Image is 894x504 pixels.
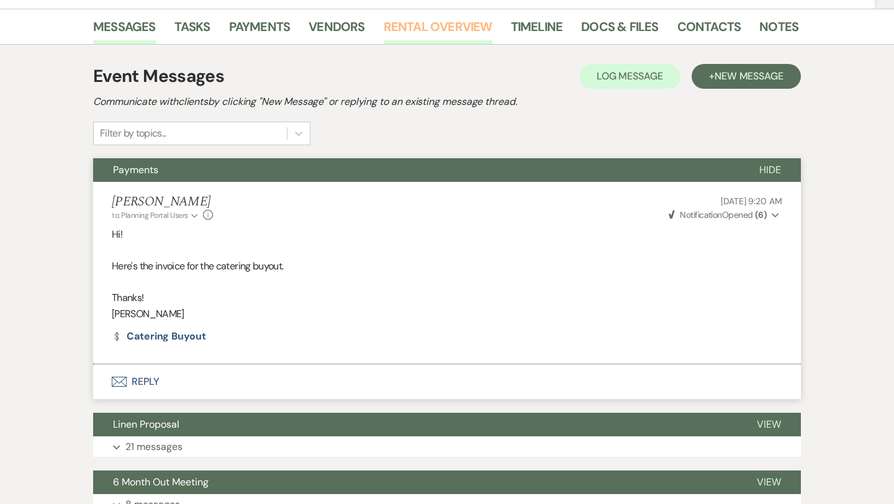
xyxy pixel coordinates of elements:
[125,439,183,455] p: 21 messages
[384,17,492,44] a: Rental Overview
[677,17,741,44] a: Contacts
[93,94,801,109] h2: Communicate with clients by clicking "New Message" or replying to an existing message thread.
[757,475,781,488] span: View
[667,209,782,222] button: NotificationOpened (6)
[113,475,209,488] span: 6 Month Out Meeting
[715,70,783,83] span: New Message
[721,196,782,207] span: [DATE] 9:20 AM
[93,413,737,436] button: Linen Proposal
[93,17,156,44] a: Messages
[739,158,801,182] button: Hide
[100,126,166,141] div: Filter by topics...
[597,70,663,83] span: Log Message
[737,413,801,436] button: View
[229,17,291,44] a: Payments
[757,418,781,431] span: View
[759,163,781,176] span: Hide
[692,64,801,89] button: +New Message
[93,364,801,399] button: Reply
[93,158,739,182] button: Payments
[113,418,179,431] span: Linen Proposal
[669,209,767,220] span: Opened
[112,227,782,243] p: Hi!
[93,436,801,457] button: 21 messages
[759,17,798,44] a: Notes
[112,331,206,341] a: Catering buyout
[112,210,188,220] span: to: Planning Portal Users
[680,209,721,220] span: Notification
[581,17,658,44] a: Docs & Files
[112,306,782,322] p: [PERSON_NAME]
[174,17,210,44] a: Tasks
[113,163,158,176] span: Payments
[93,63,224,89] h1: Event Messages
[112,258,782,274] p: Here's the invoice for the catering buyout.
[93,470,737,494] button: 6 Month Out Meeting
[309,17,364,44] a: Vendors
[737,470,801,494] button: View
[511,17,563,44] a: Timeline
[112,194,213,210] h5: [PERSON_NAME]
[755,209,767,220] strong: ( 6 )
[112,210,200,221] button: to: Planning Portal Users
[112,290,782,306] p: Thanks!
[579,64,680,89] button: Log Message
